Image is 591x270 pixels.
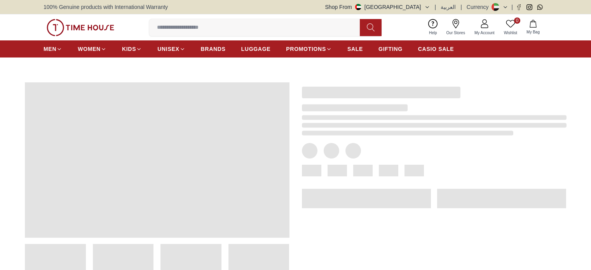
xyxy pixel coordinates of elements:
[426,30,440,36] span: Help
[467,3,492,11] div: Currency
[47,19,114,36] img: ...
[347,42,363,56] a: SALE
[499,17,522,37] a: 0Wishlist
[201,42,226,56] a: BRANDS
[241,42,271,56] a: LUGGAGE
[355,4,361,10] img: United Arab Emirates
[44,42,62,56] a: MEN
[122,42,142,56] a: KIDS
[378,45,403,53] span: GIFTING
[347,45,363,53] span: SALE
[526,4,532,10] a: Instagram
[442,17,470,37] a: Our Stores
[501,30,520,36] span: Wishlist
[514,17,520,24] span: 0
[443,30,468,36] span: Our Stores
[471,30,498,36] span: My Account
[78,42,106,56] a: WOMEN
[537,4,543,10] a: Whatsapp
[241,45,271,53] span: LUGGAGE
[286,45,326,53] span: PROMOTIONS
[286,42,332,56] a: PROMOTIONS
[44,45,56,53] span: MEN
[424,17,442,37] a: Help
[78,45,101,53] span: WOMEN
[201,45,226,53] span: BRANDS
[522,18,544,37] button: My Bag
[122,45,136,53] span: KIDS
[157,42,185,56] a: UNISEX
[325,3,430,11] button: Shop From[GEOGRAPHIC_DATA]
[460,3,462,11] span: |
[418,42,454,56] a: CASIO SALE
[44,3,168,11] span: 100% Genuine products with International Warranty
[378,42,403,56] a: GIFTING
[418,45,454,53] span: CASIO SALE
[157,45,179,53] span: UNISEX
[523,29,543,35] span: My Bag
[435,3,436,11] span: |
[511,3,513,11] span: |
[441,3,456,11] button: العربية
[516,4,522,10] a: Facebook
